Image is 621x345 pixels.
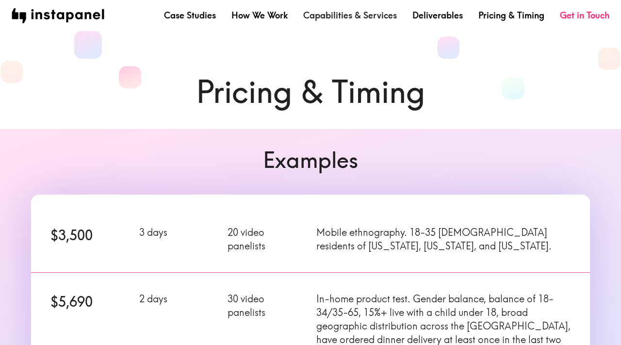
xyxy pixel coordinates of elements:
a: Case Studies [164,9,216,21]
p: 20 video panelists [228,226,305,253]
p: 30 video panelists [228,292,305,319]
p: 3 days [139,226,216,239]
a: Capabilities & Services [303,9,397,21]
a: Deliverables [412,9,463,21]
h6: $3,500 [50,226,128,245]
a: Pricing & Timing [478,9,544,21]
a: How We Work [231,9,288,21]
h6: Examples [31,145,590,175]
p: Mobile ethnography. 18-35 [DEMOGRAPHIC_DATA] residents of [US_STATE], [US_STATE], and [US_STATE]. [316,226,571,253]
p: 2 days [139,292,216,306]
h1: Pricing & Timing [31,70,590,114]
img: instapanel [12,8,104,23]
h6: $5,690 [50,292,128,311]
a: Get in Touch [560,9,609,21]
